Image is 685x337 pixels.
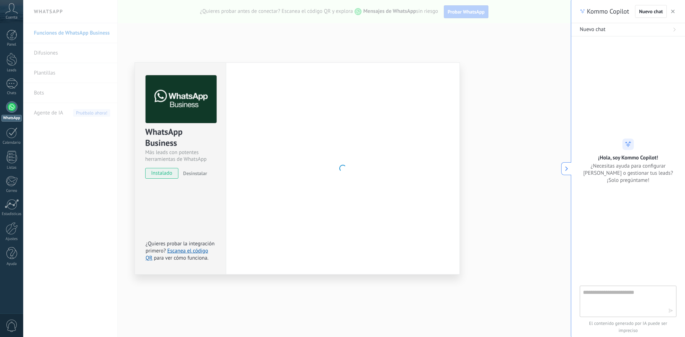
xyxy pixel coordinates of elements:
span: Desinstalar [183,170,207,177]
div: Ayuda [1,262,22,266]
button: Desinstalar [180,168,207,179]
div: Más leads con potentes herramientas de WhatsApp [145,149,215,163]
button: Nuevo chat [571,23,685,36]
span: ¿Quieres probar la integración primero? [146,240,215,254]
span: Nuevo chat [580,26,605,33]
div: Panel [1,42,22,47]
div: Estadísticas [1,212,22,216]
span: Nuevo chat [639,9,663,14]
div: Leads [1,68,22,73]
div: WhatsApp [1,115,22,122]
div: WhatsApp Business [145,126,215,149]
span: Kommo Copilot [587,7,629,16]
span: Cuenta [6,15,17,20]
div: Correo [1,189,22,193]
div: Chats [1,91,22,96]
a: Escanea el código QR [146,247,208,261]
div: Listas [1,165,22,170]
button: Nuevo chat [635,5,667,18]
span: instalado [146,168,178,179]
img: logo_main.png [146,75,217,123]
span: para ver cómo funciona. [154,255,208,261]
div: Ajustes [1,237,22,241]
div: Calendario [1,141,22,145]
span: El contenido generado por IA puede ser impreciso [580,320,676,334]
h2: ¡Hola, soy Kommo Copilot! [598,154,658,161]
span: ¿Necesitas ayuda para configurar [PERSON_NAME] o gestionar tus leads? ¡Solo pregúntame! [580,162,676,184]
